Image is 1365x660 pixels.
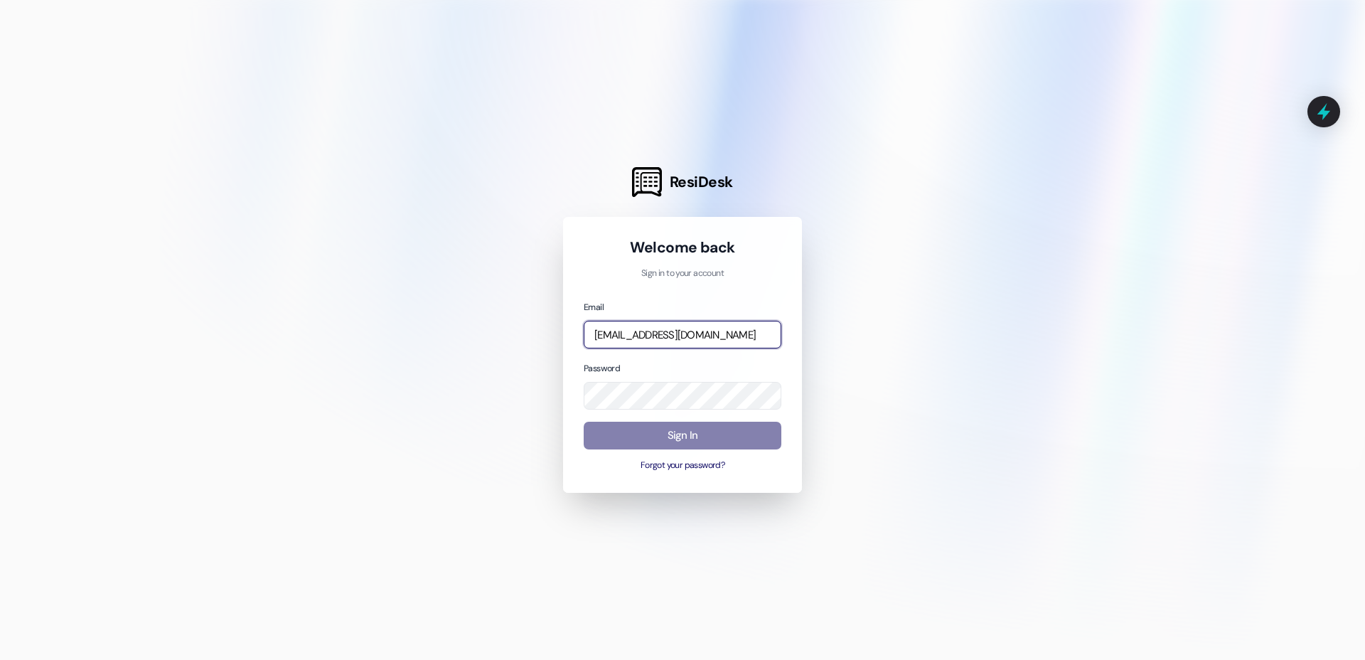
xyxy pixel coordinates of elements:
[584,302,604,313] label: Email
[584,267,781,280] p: Sign in to your account
[584,459,781,472] button: Forgot your password?
[584,238,781,257] h1: Welcome back
[584,321,781,348] input: name@example.com
[632,167,662,197] img: ResiDesk Logo
[584,363,620,374] label: Password
[584,422,781,449] button: Sign In
[670,172,733,192] span: ResiDesk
